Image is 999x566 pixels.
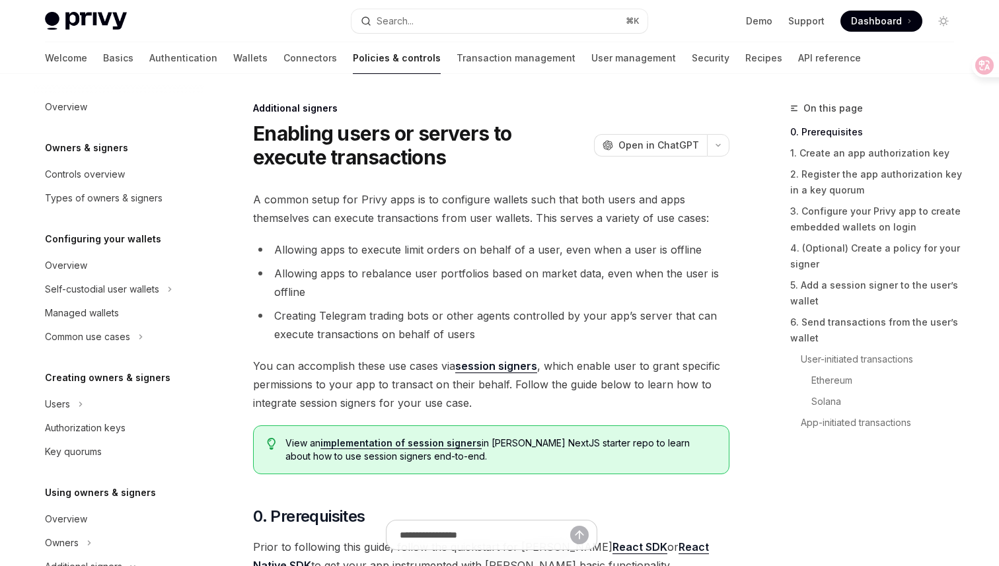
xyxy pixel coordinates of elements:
img: light logo [45,12,127,30]
a: Welcome [45,42,87,74]
span: A common setup for Privy apps is to configure wallets such that both users and apps themselves ca... [253,190,729,227]
span: You can accomplish these use cases via , which enable user to grant specific permissions to your ... [253,357,729,412]
a: 3. Configure your Privy app to create embedded wallets on login [790,201,965,238]
button: Toggle dark mode [933,11,954,32]
a: Connectors [283,42,337,74]
span: ⌘ K [626,16,640,26]
a: 4. (Optional) Create a policy for your signer [790,238,965,275]
a: Dashboard [840,11,922,32]
div: Key quorums [45,444,102,460]
span: 0. Prerequisites [253,506,365,527]
a: 1. Create an app authorization key [790,143,965,164]
a: Solana [811,391,965,412]
div: Owners [45,535,79,551]
a: 0. Prerequisites [790,122,965,143]
a: API reference [798,42,861,74]
span: Dashboard [851,15,902,28]
a: 6. Send transactions from the user’s wallet [790,312,965,349]
a: Overview [34,507,203,531]
div: Overview [45,258,87,273]
div: Managed wallets [45,305,119,321]
a: Controls overview [34,162,203,186]
div: Controls overview [45,166,125,182]
button: Search...⌘K [351,9,647,33]
a: 2. Register the app authorization key in a key quorum [790,164,965,201]
div: Types of owners & signers [45,190,163,206]
li: Allowing apps to rebalance user portfolios based on market data, even when the user is offline [253,264,729,301]
h5: Using owners & signers [45,485,156,501]
h1: Enabling users or servers to execute transactions [253,122,589,169]
div: Authorization keys [45,420,126,436]
a: Policies & controls [353,42,441,74]
div: Users [45,396,70,412]
div: Self-custodial user wallets [45,281,159,297]
li: Creating Telegram trading bots or other agents controlled by your app’s server that can execute t... [253,306,729,343]
a: Overview [34,95,203,119]
div: Overview [45,99,87,115]
div: Search... [377,13,414,29]
div: Additional signers [253,102,729,115]
a: Key quorums [34,440,203,464]
h5: Configuring your wallets [45,231,161,247]
h5: Creating owners & signers [45,370,170,386]
button: Open in ChatGPT [594,134,707,157]
a: Transaction management [457,42,575,74]
a: Support [788,15,825,28]
a: Recipes [745,42,782,74]
a: User-initiated transactions [801,349,965,370]
a: Types of owners & signers [34,186,203,210]
h5: Owners & signers [45,140,128,156]
a: Security [692,42,729,74]
span: Open in ChatGPT [618,139,699,152]
span: View an in [PERSON_NAME] NextJS starter repo to learn about how to use session signers end-to-end. [285,437,716,463]
li: Allowing apps to execute limit orders on behalf of a user, even when a user is offline [253,240,729,259]
a: Ethereum [811,370,965,391]
span: On this page [803,100,863,116]
svg: Tip [267,438,276,450]
a: Authentication [149,42,217,74]
a: Wallets [233,42,268,74]
a: App-initiated transactions [801,412,965,433]
div: Overview [45,511,87,527]
div: Common use cases [45,329,130,345]
button: Send message [570,526,589,544]
a: Managed wallets [34,301,203,325]
a: Basics [103,42,133,74]
a: implementation of session signers [320,437,482,449]
a: 5. Add a session signer to the user’s wallet [790,275,965,312]
a: session signers [455,359,537,373]
a: Authorization keys [34,416,203,440]
a: Overview [34,254,203,277]
a: Demo [746,15,772,28]
a: User management [591,42,676,74]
